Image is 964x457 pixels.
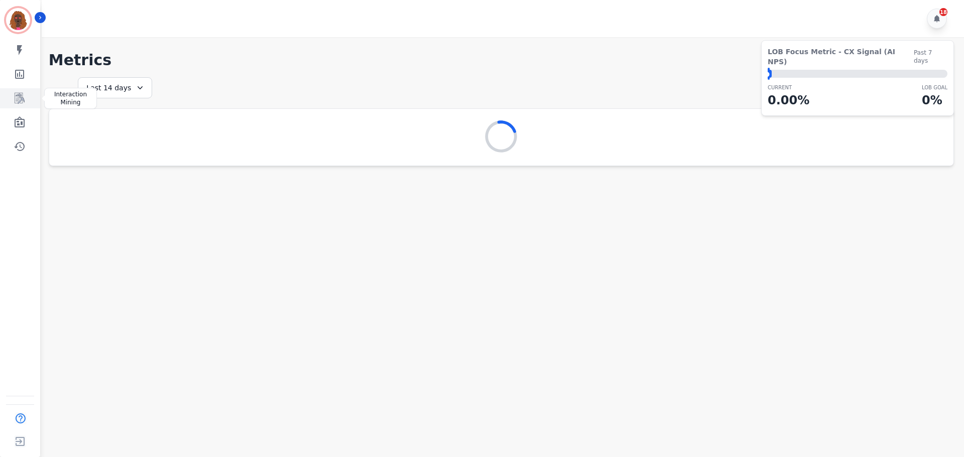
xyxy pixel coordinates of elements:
[768,84,809,91] p: CURRENT
[939,8,947,16] div: 18
[78,77,152,98] div: Last 14 days
[6,8,30,32] img: Bordered avatar
[922,91,947,109] p: 0 %
[768,91,809,109] p: 0.00 %
[914,49,947,65] span: Past 7 days
[768,47,914,67] span: LOB Focus Metric - CX Signal (AI NPS)
[49,51,954,69] h1: Metrics
[922,84,947,91] p: LOB Goal
[768,70,772,78] div: ⬤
